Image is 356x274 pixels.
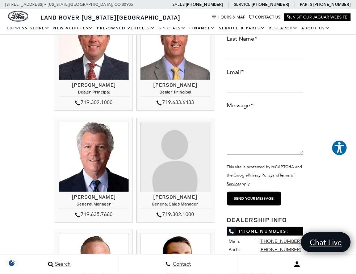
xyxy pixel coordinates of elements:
[5,22,351,35] nav: Main Navigation
[59,202,129,208] h4: General Manager
[4,259,20,267] section: Click to Open Cookie Consent Modal
[301,232,351,252] a: Chat Live
[227,227,303,236] span: Phone Numbers:
[36,13,185,21] a: Land Rover [US_STATE][GEOGRAPHIC_DATA]
[238,255,356,273] button: Open user profile menu
[188,22,217,35] a: Finance
[186,2,223,7] a: [PHONE_NUMBER]
[5,2,133,7] a: [STREET_ADDRESS] • [US_STATE][GEOGRAPHIC_DATA], CO 80905
[157,22,188,35] a: Specials
[59,210,129,219] div: 719.635.7660
[171,261,191,267] span: Contact
[227,173,295,186] a: Terms of Service
[300,22,332,35] a: About Us
[331,140,347,156] button: Explore your accessibility options
[140,82,210,87] h3: [PERSON_NAME]
[306,237,345,247] span: Chat Live
[4,259,20,267] img: Opt-Out Icon
[229,247,242,252] span: Parts:
[140,202,210,208] h4: General Sales Manager
[54,261,71,267] span: Search
[8,11,28,22] img: Land Rover
[227,78,303,92] input: Email*
[59,194,129,199] h3: [PERSON_NAME]
[227,216,303,224] h3: Dealership Info
[267,22,300,35] a: Research
[227,45,303,59] input: Last Name*
[41,13,180,21] span: Land Rover [US_STATE][GEOGRAPHIC_DATA]
[5,22,51,35] a: EXPRESS STORE
[227,35,257,43] label: Last Name
[59,90,129,96] h4: Dealer Principal
[217,22,267,35] a: Service & Parts
[287,15,347,20] a: Visit Our Jaguar Website
[140,210,210,219] div: 719.302.1000
[59,98,129,107] div: 719.302.1000
[227,68,244,76] label: Email
[227,192,281,205] input: Send your message
[95,22,157,35] a: Pre-Owned Vehicles
[140,98,210,107] div: 719.633.6433
[313,2,351,7] a: [PHONE_NUMBER]
[227,111,303,155] textarea: Message*
[227,165,302,186] small: This site is protected by reCAPTCHA and the Google and apply.
[331,140,347,157] aside: Accessibility Help Desk
[249,15,280,20] a: Contact Us
[51,22,95,35] a: New Vehicles
[140,90,210,96] h4: Dealer Principal
[260,247,301,252] a: [PHONE_NUMBER]
[248,173,273,178] a: Privacy Policy
[227,101,254,109] label: Message
[212,15,246,20] a: Hours & Map
[252,2,289,7] a: [PHONE_NUMBER]
[59,82,129,87] h3: [PERSON_NAME]
[260,238,301,244] a: [PHONE_NUMBER]
[229,238,241,244] span: Main:
[8,11,28,22] a: land-rover
[140,194,210,199] h3: [PERSON_NAME]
